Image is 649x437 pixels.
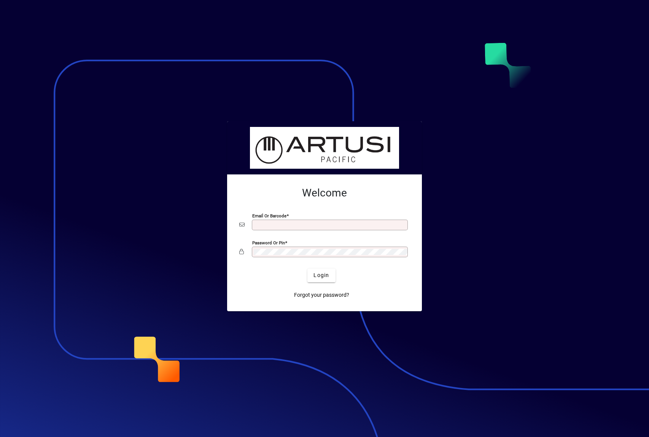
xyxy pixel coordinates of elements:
[307,269,335,282] button: Login
[291,288,352,302] a: Forgot your password?
[252,213,286,218] mat-label: Email or Barcode
[294,291,349,299] span: Forgot your password?
[313,271,329,279] span: Login
[252,240,285,245] mat-label: Password or Pin
[239,187,410,199] h2: Welcome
